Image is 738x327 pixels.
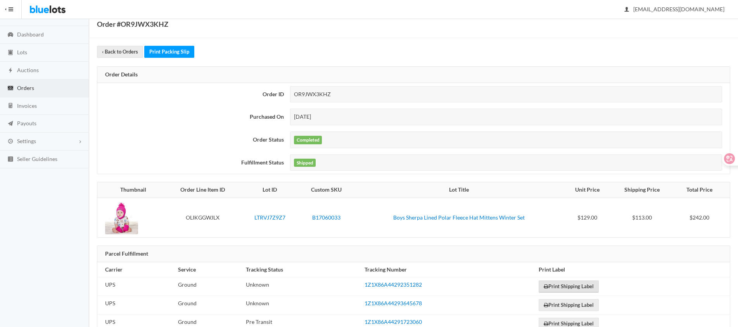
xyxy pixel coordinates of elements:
label: Completed [294,136,322,144]
th: Carrier [97,262,175,277]
th: Service [175,262,243,277]
td: UPS [97,296,175,315]
span: Dashboard [17,31,44,38]
th: Order Line Item ID [164,182,241,198]
td: UPS [97,277,175,296]
th: Purchased On [97,106,287,128]
a: B17060033 [312,214,340,221]
ion-icon: paper plane [7,120,14,128]
th: Order Status [97,128,287,151]
td: Ground [175,277,243,296]
ion-icon: cash [7,85,14,92]
a: Print Shipping Label [539,280,599,292]
td: OLIKGGWJLX [164,198,241,237]
th: Custom SKU [298,182,354,198]
th: Tracking Number [361,262,536,277]
th: Lot Title [354,182,564,198]
ion-icon: clipboard [7,49,14,57]
ion-icon: list box [7,156,14,163]
ion-icon: flash [7,67,14,74]
span: Lots [17,49,27,55]
span: Invoices [17,102,37,109]
span: Auctions [17,67,39,73]
div: OR9JWX3KHZ [290,86,722,103]
span: Seller Guidelines [17,156,57,162]
a: 1Z1X86A44292351282 [365,281,422,288]
th: Print Label [536,262,730,277]
span: Payouts [17,120,36,126]
a: Print Packing Slip [144,46,194,58]
ion-icon: cog [7,138,14,145]
th: Unit Price [564,182,610,198]
a: Boys Sherpa Lined Polar Fleece Hat Mittens Winter Set [393,214,525,221]
a: LTRVJ7Z9Z7 [254,214,285,221]
td: Unknown [243,277,361,296]
td: $242.00 [674,198,730,237]
a: Print Shipping Label [539,299,599,311]
span: [EMAIL_ADDRESS][DOMAIN_NAME] [625,6,724,12]
label: Shipped [294,159,316,167]
ion-icon: calculator [7,102,14,110]
span: Settings [17,138,36,144]
h1: Order #OR9JWX3KHZ [97,18,168,30]
a: 1Z1X86A44293645678 [365,300,422,306]
td: Ground [175,296,243,315]
th: Fulfillment Status [97,151,287,174]
ion-icon: speedometer [7,31,14,39]
ion-icon: person [623,6,631,14]
th: Shipping Price [610,182,674,198]
span: Orders [17,85,34,91]
td: $129.00 [564,198,610,237]
a: 1Z1X86A44291723060 [365,318,422,325]
div: [DATE] [290,109,722,125]
th: Lot ID [242,182,298,198]
td: $113.00 [610,198,674,237]
th: Total Price [674,182,730,198]
td: Unknown [243,296,361,315]
a: ‹ Back to Orders [97,46,143,58]
div: Order Details [97,67,730,83]
th: Order ID [97,83,287,106]
div: Parcel Fulfillment [97,246,730,262]
th: Thumbnail [97,182,164,198]
th: Tracking Status [243,262,361,277]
